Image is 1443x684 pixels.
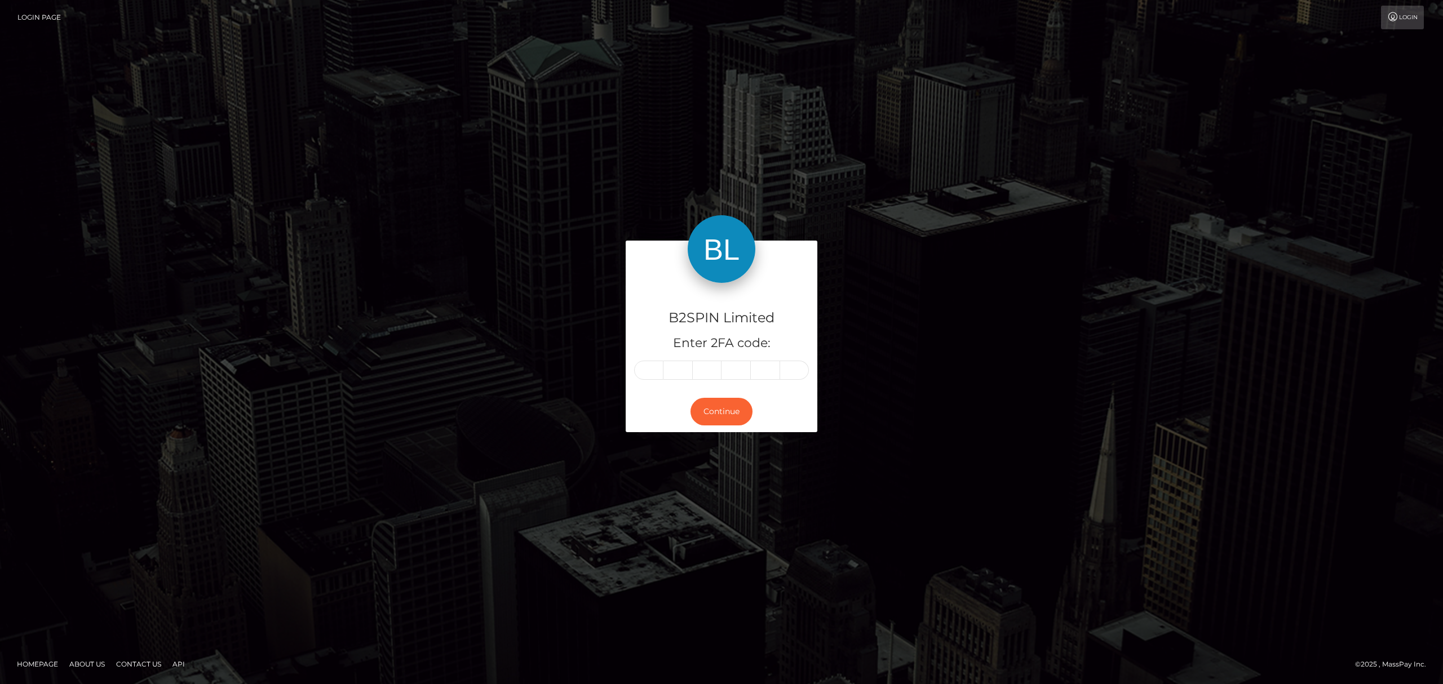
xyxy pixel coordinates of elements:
h4: B2SPIN Limited [634,308,809,328]
h5: Enter 2FA code: [634,335,809,352]
a: About Us [65,655,109,673]
div: © 2025 , MassPay Inc. [1355,658,1435,670]
a: Login [1381,6,1424,29]
a: Homepage [12,655,63,673]
a: API [168,655,189,673]
a: Login Page [17,6,61,29]
button: Continue [690,398,753,425]
img: B2SPIN Limited [688,215,755,283]
a: Contact Us [112,655,166,673]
